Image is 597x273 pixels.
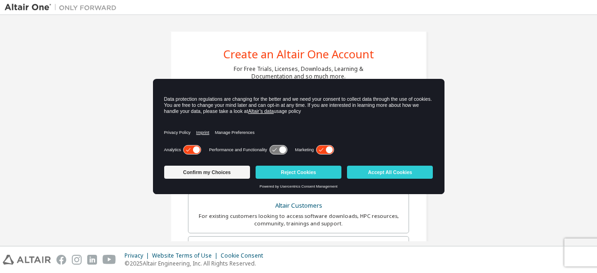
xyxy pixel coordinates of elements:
[3,255,51,265] img: altair_logo.svg
[125,252,152,259] div: Privacy
[152,252,221,259] div: Website Terms of Use
[234,65,363,80] div: For Free Trials, Licenses, Downloads, Learning & Documentation and so much more.
[72,255,82,265] img: instagram.svg
[125,259,269,267] p: © 2025 Altair Engineering, Inc. All Rights Reserved.
[56,255,66,265] img: facebook.svg
[223,49,374,60] div: Create an Altair One Account
[103,255,116,265] img: youtube.svg
[87,255,97,265] img: linkedin.svg
[221,252,269,259] div: Cookie Consent
[5,3,121,12] img: Altair One
[194,199,403,212] div: Altair Customers
[194,212,403,227] div: For existing customers looking to access software downloads, HPC resources, community, trainings ...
